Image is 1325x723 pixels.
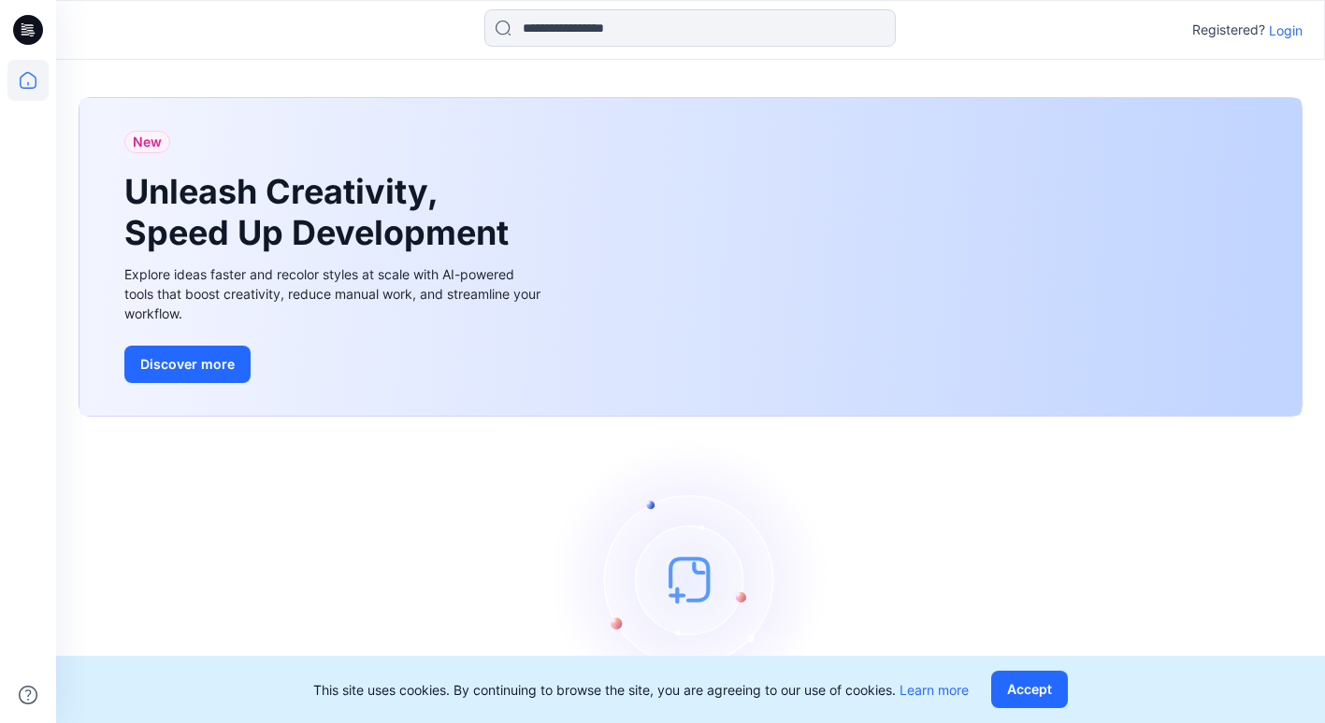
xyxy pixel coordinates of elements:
a: Learn more [900,682,969,698]
button: Accept [991,671,1068,708]
h1: Unleash Creativity, Speed Up Development [124,172,517,252]
p: This site uses cookies. By continuing to browse the site, you are agreeing to our use of cookies. [313,680,969,700]
div: Explore ideas faster and recolor styles at scale with AI-powered tools that boost creativity, red... [124,264,545,323]
button: Discover more [124,346,251,383]
p: Login [1269,21,1303,40]
span: New [133,131,162,153]
img: empty-state-image.svg [551,439,831,719]
p: Registered? [1192,19,1265,41]
a: Discover more [124,346,545,383]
